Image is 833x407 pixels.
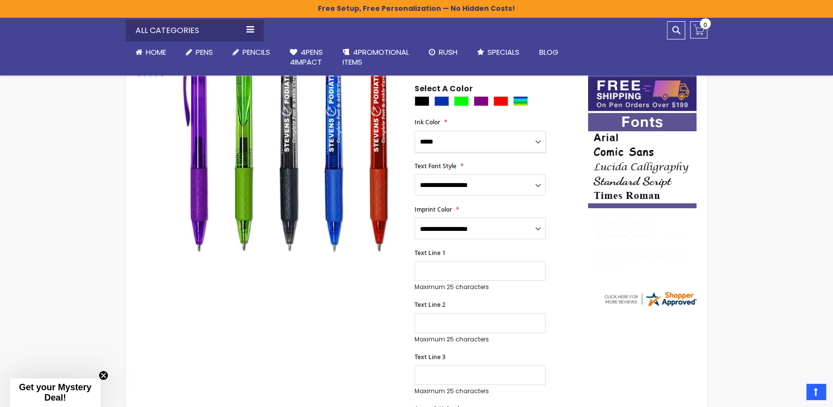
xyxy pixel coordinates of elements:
a: Blog [529,41,568,63]
span: Text Line 3 [415,353,446,361]
div: Assorted [513,96,528,106]
img: font-personalization-examples [588,113,696,208]
span: 4Pens 4impact [290,47,323,67]
span: Imprint Color [415,205,452,214]
p: Maximum 25 characters [415,283,546,291]
button: Close teaser [99,370,108,380]
span: Pencils [243,47,270,57]
span: 4PROMOTIONAL ITEMS [343,47,409,67]
img: Free shipping on orders over $199 [588,75,696,111]
span: Home [146,47,166,57]
div: Lime Green [454,96,469,106]
a: Home [126,41,176,63]
a: 4PROMOTIONALITEMS [333,41,419,74]
span: Ink Color [415,118,440,126]
a: 0 [690,21,707,38]
a: Top [806,384,826,400]
span: Get your Mystery Deal! [19,382,91,403]
p: Maximum 25 characters [415,387,546,395]
span: Specials [487,47,520,57]
span: Text Line 2 [415,300,446,309]
a: 4pens.com certificate URL [603,301,697,310]
div: All Categories [126,20,264,41]
a: 4Pens4impact [280,41,333,74]
span: Pens [196,47,213,57]
img: 4pens.com widget logo [603,290,697,308]
span: Select A Color [415,83,473,97]
span: 0 [703,20,707,30]
div: Black [415,96,429,106]
span: Blog [539,47,558,57]
span: Text Font Style [415,162,456,170]
p: Maximum 25 characters [415,335,546,343]
span: OK [664,231,674,241]
div: Purple [474,96,488,106]
a: Pencils [223,41,280,63]
a: Specials [467,41,529,63]
div: Blue [434,96,449,106]
span: Rush [439,47,457,57]
div: Red [493,96,508,106]
span: [PERSON_NAME] [595,231,660,241]
div: Get your Mystery Deal!Close teaser [10,378,101,407]
span: [GEOGRAPHIC_DATA] [675,231,748,241]
span: Text Line 1 [415,249,446,257]
div: Very easy site to use boyfriend wanted me to order pens for his business [595,247,691,268]
a: Pens [176,41,223,63]
a: Rush [419,41,467,63]
span: - , [660,231,748,241]
img: Translucent Tahiti Gel Ink Pen [176,30,401,256]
